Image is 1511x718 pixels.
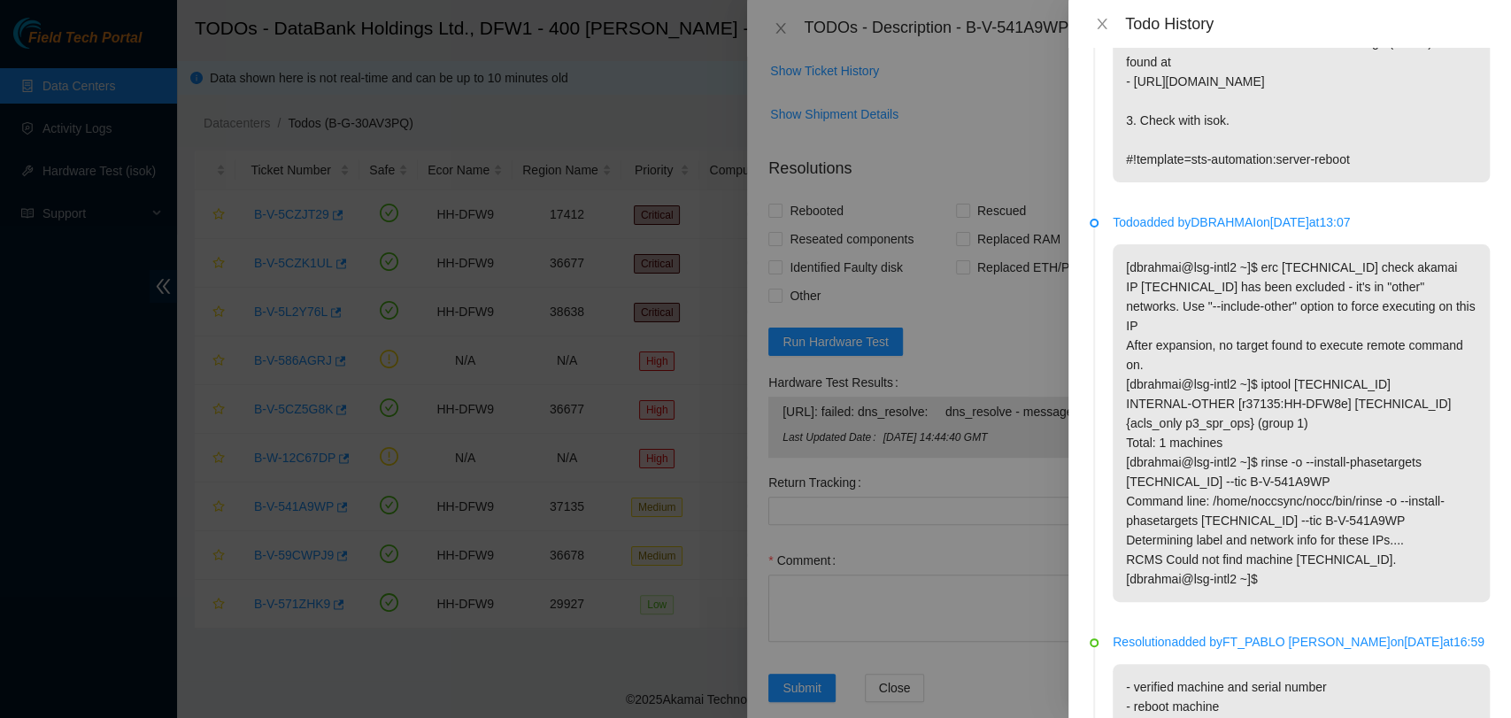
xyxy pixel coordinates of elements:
div: Todo History [1125,14,1490,34]
button: Close [1090,16,1114,33]
p: Resolution added by FT_PABLO [PERSON_NAME] on [DATE] at 16:59 [1113,632,1490,652]
p: Todo added by DBRAHMAI on [DATE] at 13:07 [1113,212,1490,232]
p: [dbrahmai@lsg-intl2 ~]$ erc [TECHNICAL_ID] check akamai IP [TECHNICAL_ID] has been excluded - it'... [1113,244,1490,602]
span: close [1095,17,1109,31]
